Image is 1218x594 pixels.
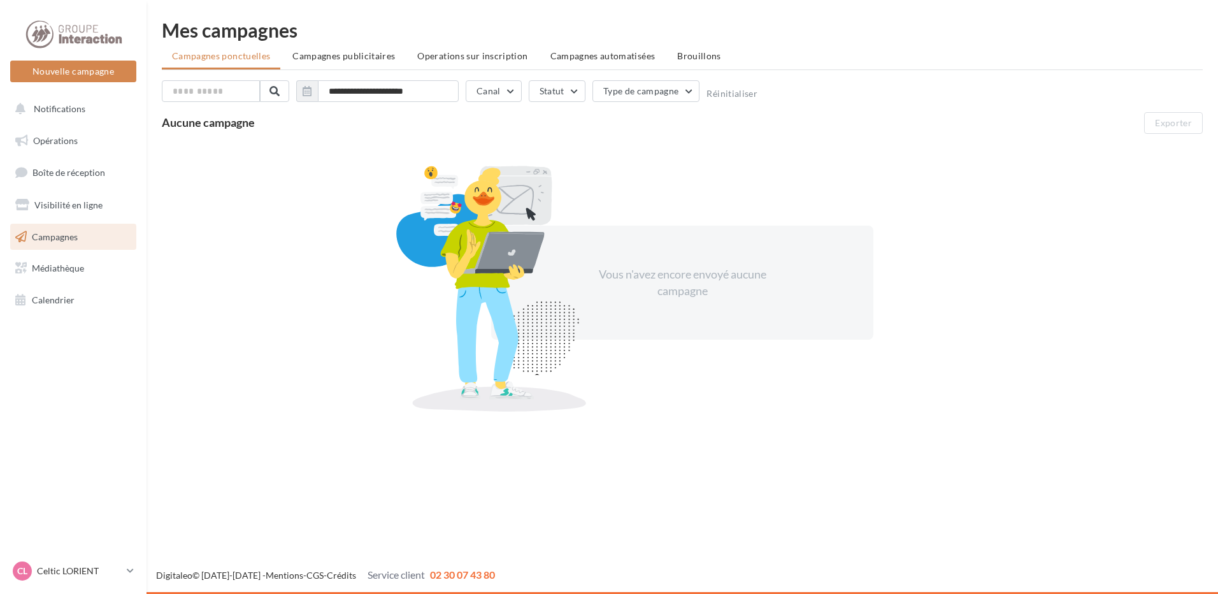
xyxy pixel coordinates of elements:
a: Visibilité en ligne [8,192,139,219]
span: Notifications [34,103,85,114]
span: Campagnes publicitaires [292,50,395,61]
a: Mentions [266,570,303,581]
div: Vous n'avez encore envoyé aucune campagne [573,266,792,299]
button: Nouvelle campagne [10,61,136,82]
span: Campagnes [32,231,78,242]
p: Celtic LORIENT [37,565,122,577]
span: Médiathèque [32,263,84,273]
button: Type de campagne [592,80,700,102]
a: Opérations [8,127,139,154]
button: Statut [529,80,585,102]
a: CGS [306,570,324,581]
button: Exporter [1144,112,1203,134]
span: Service client [368,569,425,581]
span: Boîte de réception [32,167,105,178]
span: Campagnes automatisées [550,50,656,61]
a: CL Celtic LORIENT [10,559,136,583]
a: Digitaleo [156,570,192,581]
span: Aucune campagne [162,115,255,129]
span: Calendrier [32,294,75,305]
span: 02 30 07 43 80 [430,569,495,581]
a: Campagnes [8,224,139,250]
div: Mes campagnes [162,20,1203,40]
button: Canal [466,80,522,102]
a: Boîte de réception [8,159,139,186]
span: CL [17,565,27,577]
span: Visibilité en ligne [34,199,103,210]
span: Brouillons [677,50,721,61]
span: © [DATE]-[DATE] - - - [156,570,495,581]
a: Calendrier [8,287,139,314]
span: Operations sur inscription [417,50,527,61]
a: Crédits [327,570,356,581]
a: Médiathèque [8,255,139,282]
button: Notifications [8,96,134,122]
span: Opérations [33,135,78,146]
button: Réinitialiser [706,89,757,99]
